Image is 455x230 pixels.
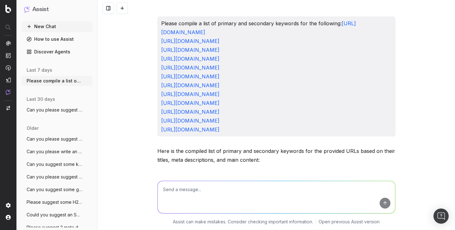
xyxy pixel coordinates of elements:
[22,172,92,182] button: Can you please suggest some H2 and H3 he
[22,197,92,207] button: Please suggest some H2 headings for the
[27,186,82,193] span: Can you suggest some good H2/H3 headings
[6,89,11,95] img: Assist
[161,126,219,133] a: [URL][DOMAIN_NAME]
[27,125,39,131] span: older
[27,67,52,73] span: last 7 days
[161,91,219,97] a: [URL][DOMAIN_NAME]
[161,47,219,53] a: [URL][DOMAIN_NAME]
[24,5,90,14] button: Assist
[27,199,82,205] span: Please suggest some H2 headings for the
[27,161,82,167] span: Can you suggest some keywords, secondary
[24,6,30,12] img: Assist
[161,100,219,106] a: [URL][DOMAIN_NAME]
[161,73,219,80] a: [URL][DOMAIN_NAME]
[433,209,449,224] div: Open Intercom Messenger
[5,5,11,13] img: Botify logo
[27,78,82,84] span: Please compile a list of primary and sec
[27,174,82,180] span: Can you please suggest some H2 and H3 he
[161,109,219,115] a: [URL][DOMAIN_NAME]
[27,107,82,113] span: Can you please suggest some key words an
[22,147,92,157] button: Can you please write an SEO brief for ht
[161,82,219,88] a: [URL][DOMAIN_NAME]
[22,159,92,169] button: Can you suggest some keywords, secondary
[22,105,92,115] button: Can you please suggest some key words an
[6,215,11,220] img: My account
[22,134,92,144] button: Can you please suggest some secondary an
[161,118,219,124] a: [URL][DOMAIN_NAME]
[6,77,11,82] img: Studio
[22,34,92,44] a: How to use Assist
[27,96,55,102] span: last 30 days
[173,219,313,225] p: Assist can make mistakes. Consider checking important information.
[161,64,219,71] a: [URL][DOMAIN_NAME]
[161,56,219,62] a: [URL][DOMAIN_NAME]
[22,185,92,195] button: Can you suggest some good H2/H3 headings
[22,76,92,86] button: Please compile a list of primary and sec
[22,47,92,57] a: Discover Agents
[6,203,11,208] img: Setting
[32,5,49,14] h1: Assist
[27,212,82,218] span: Could you suggest an SEO-optimised intro
[6,41,11,46] img: Analytics
[319,219,380,225] a: Open previous Assist version
[6,53,11,58] img: Intelligence
[6,65,11,70] img: Activation
[161,38,219,44] a: [URL][DOMAIN_NAME]
[6,106,10,110] img: Switch project
[27,136,82,142] span: Can you please suggest some secondary an
[22,210,92,220] button: Could you suggest an SEO-optimised intro
[161,19,392,134] p: Please compile a list of primary and secondary keywords for the following:
[22,21,92,32] button: New Chat
[157,147,395,164] p: Here is the compiled list of primary and secondary keywords for the provided URLs based on their ...
[27,148,82,155] span: Can you please write an SEO brief for ht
